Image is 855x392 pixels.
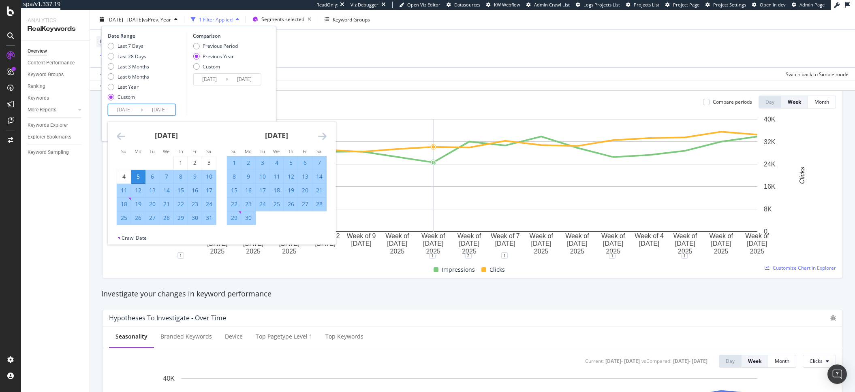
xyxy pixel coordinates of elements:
div: 14 [312,173,326,181]
td: Selected. Friday, May 9, 2025 [188,170,202,183]
td: Selected. Thursday, June 12, 2025 [284,170,298,183]
button: Day [759,96,781,109]
div: 29 [174,214,188,222]
td: Selected. Sunday, June 22, 2025 [227,197,241,211]
div: Month [775,358,789,364]
text: [DATE] [423,240,443,247]
div: Ranking [28,82,45,91]
div: 19 [131,200,145,208]
div: 18 [117,200,131,208]
div: 10 [256,173,269,181]
td: Selected. Tuesday, May 27, 2025 [145,211,159,225]
div: 30 [188,214,202,222]
div: 3 [202,159,216,167]
td: Selected. Wednesday, May 28, 2025 [159,211,173,225]
div: 26 [284,200,298,208]
div: Last 6 Months [108,73,149,80]
text: [DATE] [603,240,623,247]
text: 16K [764,183,776,190]
td: Selected. Monday, May 12, 2025 [131,183,145,197]
button: [DATE] - [DATE]vsPrev. Year [96,13,181,26]
div: Keyword Groups [333,16,370,23]
div: 1 [609,252,616,259]
div: 23 [188,200,202,208]
text: [DATE] [243,240,263,247]
td: Selected. Wednesday, June 11, 2025 [269,170,284,183]
td: Selected. Saturday, June 14, 2025 [312,170,326,183]
input: Start Date [108,104,141,115]
text: Clicks [799,167,806,184]
td: Selected. Thursday, May 29, 2025 [173,211,188,225]
div: More Reports [28,106,56,114]
strong: [DATE] [265,130,288,140]
td: Selected. Monday, May 19, 2025 [131,197,145,211]
td: Selected. Monday, June 23, 2025 [241,197,255,211]
div: 24 [256,200,269,208]
a: Projects List [626,2,659,8]
a: Keywords [28,94,84,102]
div: Seasonality [115,332,147,341]
div: 25 [117,214,131,222]
div: 16 [188,186,202,194]
text: [DATE] [351,240,371,247]
a: Datasources [447,2,480,8]
div: 12 [284,173,298,181]
text: 2025 [390,248,405,255]
div: 29 [227,214,241,222]
td: Selected. Friday, May 16, 2025 [188,183,202,197]
td: Selected. Saturday, June 28, 2025 [312,197,326,211]
div: 15 [174,186,188,194]
div: 11 [117,186,131,194]
small: Fr [303,148,307,154]
td: Selected. Friday, June 27, 2025 [298,197,312,211]
div: 28 [312,200,326,208]
text: 2025 [678,248,693,255]
div: 23 [242,200,255,208]
text: Week of [565,232,589,239]
span: Customize Chart in Explorer [773,264,836,271]
text: Week of 7 [491,232,520,239]
td: Selected. Tuesday, June 17, 2025 [255,183,269,197]
text: 8K [764,206,772,213]
div: Switch back to Simple mode [786,70,849,77]
td: Selected. Tuesday, May 6, 2025 [145,170,159,183]
text: Week of 4 [635,232,664,239]
div: 9 [188,173,202,181]
text: [DATE] [567,240,587,247]
div: 7 [160,173,173,181]
div: A chart. [109,115,829,256]
div: 1 [227,159,241,167]
div: 25 [270,200,284,208]
a: Open Viz Editor [399,2,440,8]
text: 2025 [750,248,765,255]
text: [DATE] [639,240,659,247]
text: Week of [421,232,445,239]
text: [DATE] [315,240,336,247]
div: Content Performance [28,59,75,67]
div: Last 28 Days [108,53,149,60]
td: Selected. Tuesday, May 20, 2025 [145,197,159,211]
a: Project Settings [705,2,746,8]
div: 2 [188,159,202,167]
span: Segments selected [261,16,304,23]
td: Choose Friday, May 2, 2025 as your check-out date. It’s available. [188,156,202,170]
div: Keywords Explorer [28,121,68,130]
div: 18 [270,186,284,194]
span: Device [100,38,115,45]
div: 10 [202,173,216,181]
a: Keywords Explorer [28,121,84,130]
text: 0 [764,228,767,235]
div: 6 [145,173,159,181]
div: Custom [203,63,220,70]
div: 19 [284,186,298,194]
div: 1 Filter Applied [199,16,233,23]
text: 2025 [606,248,620,255]
td: Selected. Tuesday, June 24, 2025 [255,197,269,211]
td: Selected. Wednesday, May 21, 2025 [159,197,173,211]
strong: [DATE] [155,130,178,140]
div: 6 [298,159,312,167]
td: Selected. Saturday, June 21, 2025 [312,183,326,197]
small: Mo [245,148,252,154]
div: Custom [118,94,135,100]
a: Keyword Groups [28,70,84,79]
